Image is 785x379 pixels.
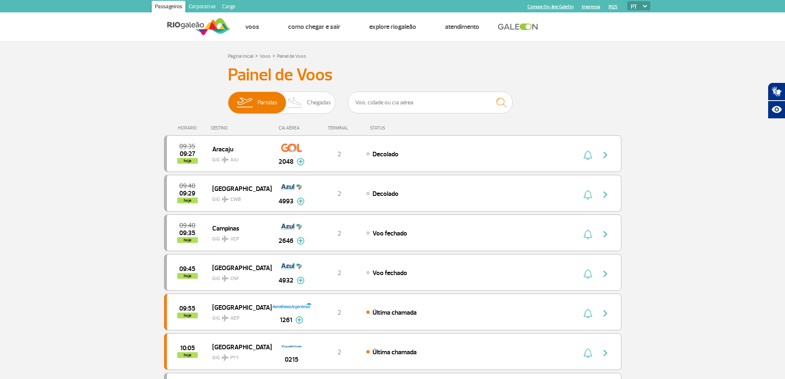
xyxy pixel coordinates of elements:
[212,152,265,164] span: GIG
[232,92,258,113] img: slider-embarque
[373,308,417,317] span: Última chamada
[297,277,305,284] img: mais-info-painel-voo.svg
[600,190,610,200] img: seta-direita-painel-voo.svg
[337,150,341,158] span: 2
[583,229,592,239] img: sino-painel-voo.svg
[212,191,265,203] span: GIG
[179,144,195,149] span: 2025-08-25 09:35:00
[222,196,229,202] img: destiny_airplane.svg
[177,273,198,279] span: hoje
[600,308,610,318] img: seta-direita-painel-voo.svg
[600,150,610,160] img: seta-direita-painel-voo.svg
[212,223,265,233] span: Campinas
[445,23,479,31] a: Atendimento
[366,125,433,131] div: STATUS
[179,306,195,311] span: 2025-08-25 09:55:00
[768,101,785,119] button: Abrir recursos assistivos.
[230,196,241,203] span: CWB
[222,235,229,242] img: destiny_airplane.svg
[373,269,407,277] span: Voo fechado
[337,308,341,317] span: 2
[373,150,398,158] span: Decolado
[297,158,305,165] img: mais-info-painel-voo.svg
[180,345,195,351] span: 2025-08-25 10:05:00
[260,53,271,59] a: Voos
[255,51,258,60] a: >
[609,4,618,9] a: RQS
[768,82,785,101] button: Abrir tradutor de língua de sinais.
[279,236,293,246] span: 2646
[179,266,195,272] span: 2025-08-25 09:45:00
[582,4,600,9] a: Imprensa
[212,183,265,194] span: [GEOGRAPHIC_DATA]
[230,275,239,282] span: CNF
[228,65,558,85] h3: Painel de Voos
[212,231,265,243] span: GIG
[211,125,271,131] div: DESTINO
[179,230,195,236] span: 2025-08-25 09:35:43
[583,348,592,358] img: sino-painel-voo.svg
[337,348,341,356] span: 2
[179,183,195,189] span: 2025-08-25 09:40:00
[369,23,416,31] a: Explore RIOgaleão
[348,92,513,113] input: Voo, cidade ou cia aérea
[219,1,239,14] a: Cargo
[230,235,239,243] span: VCP
[312,125,366,131] div: TERMINAL
[272,51,275,60] a: >
[166,125,211,131] div: HORÁRIO
[230,354,239,362] span: PTY
[222,275,229,282] img: destiny_airplane.svg
[177,158,198,164] span: hoje
[222,354,229,361] img: destiny_airplane.svg
[283,92,307,113] img: slider-desembarque
[228,53,253,59] a: Página Inicial
[230,156,239,164] span: AJU
[583,150,592,160] img: sino-painel-voo.svg
[600,348,610,358] img: seta-direita-painel-voo.svg
[337,269,341,277] span: 2
[295,316,303,324] img: mais-info-painel-voo.svg
[212,271,265,282] span: GIG
[185,1,219,14] a: Corporativo
[177,352,198,358] span: hoje
[212,310,265,322] span: GIG
[373,348,417,356] span: Última chamada
[222,315,229,321] img: destiny_airplane.svg
[285,355,298,365] span: 0215
[179,223,195,228] span: 2025-08-25 09:40:00
[288,23,340,31] a: Como chegar e sair
[212,350,265,362] span: GIG
[297,237,305,245] img: mais-info-painel-voo.svg
[583,269,592,279] img: sino-painel-voo.svg
[180,151,195,157] span: 2025-08-25 09:27:40
[258,92,277,113] span: Partidas
[212,262,265,273] span: [GEOGRAPHIC_DATA]
[212,144,265,154] span: Aracaju
[179,191,195,196] span: 2025-08-25 09:29:34
[280,315,292,325] span: 1261
[768,82,785,119] div: Plugin de acessibilidade da Hand Talk.
[583,308,592,318] img: sino-painel-voo.svg
[337,229,341,238] span: 2
[277,53,306,59] a: Painel de Voos
[245,23,259,31] a: Voos
[212,341,265,352] span: [GEOGRAPHIC_DATA]
[212,302,265,313] span: [GEOGRAPHIC_DATA]
[177,198,198,203] span: hoje
[279,157,293,167] span: 2048
[337,190,341,198] span: 2
[600,269,610,279] img: seta-direita-painel-voo.svg
[222,156,229,163] img: destiny_airplane.svg
[279,196,293,206] span: 4993
[230,315,239,322] span: AEP
[152,1,185,14] a: Passageiros
[297,198,305,205] img: mais-info-painel-voo.svg
[177,313,198,318] span: hoje
[177,237,198,243] span: hoje
[271,125,312,131] div: CIA AÉREA
[527,4,574,9] a: Compra On-line GaleOn
[600,229,610,239] img: seta-direita-painel-voo.svg
[583,190,592,200] img: sino-painel-voo.svg
[373,190,398,198] span: Decolado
